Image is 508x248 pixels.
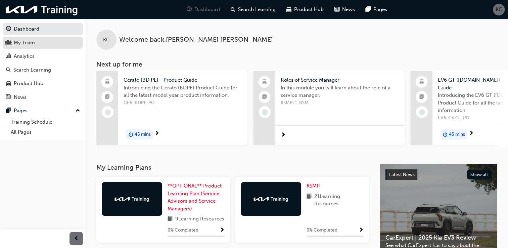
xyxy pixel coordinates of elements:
span: Cerato (BD PE) - Product Guide [124,76,242,84]
h3: My Learning Plans [96,164,369,171]
button: Pages [3,105,83,117]
span: laptop-icon [262,78,267,86]
span: **OPTIONAL** Product Learning Plan (Service Advisors and Service Managers) [168,183,222,212]
span: news-icon [6,94,11,100]
span: 45 mins [135,131,151,138]
a: Analytics [3,50,83,63]
span: car-icon [6,81,11,87]
span: CarExpert | 2025 Kia EV3 Review [385,234,492,242]
a: All Pages [8,127,83,137]
span: learningRecordVerb_NONE-icon [262,109,268,115]
span: laptop-icon [105,78,110,86]
button: DashboardMy TeamAnalyticsSearch LearningProduct HubNews [3,22,83,105]
span: booktick-icon [262,93,267,101]
span: laptop-icon [419,78,424,86]
span: duration-icon [129,130,133,139]
a: Product Hub [3,77,83,90]
span: people-icon [6,40,11,46]
a: pages-iconPages [360,3,392,16]
div: My Team [14,39,35,47]
span: guage-icon [187,5,192,14]
span: CER-BDPE-PG [124,99,242,107]
span: Roles of Service Manager [281,76,399,84]
span: next-icon [281,132,286,138]
span: news-icon [334,5,339,14]
span: up-icon [76,107,80,115]
span: In this module you will learn about the role of a service manager. [281,84,399,99]
span: learningRecordVerb_NONE-icon [419,109,425,115]
span: booktick-icon [105,93,110,101]
a: Cerato (BD PE) - Product GuideIntroducing the Cerato (BDPE) Product Guide for all the latest mode... [96,71,247,145]
span: duration-icon [443,130,448,139]
span: 9 Learning Resources [175,215,224,223]
a: **OPTIONAL** Product Learning Plan (Service Advisors and Service Managers) [168,182,225,212]
div: Pages [14,107,28,115]
span: chart-icon [6,53,11,59]
span: pages-icon [366,5,371,14]
div: Analytics [14,52,35,60]
a: Search Learning [3,64,83,76]
button: Show all [467,170,492,179]
span: search-icon [231,5,235,14]
span: book-icon [307,193,312,208]
span: Show Progress [359,228,364,234]
a: Latest NewsShow all [385,169,492,180]
a: Training Schedule [8,117,83,127]
span: Introducing the Cerato (BDPE) Product Guide for all the latest model year product information. [124,84,242,99]
a: Roles of Service ManagerIn this module you will learn about the role of a service manager.KSMPL1-RSM [253,71,405,145]
span: 45 mins [449,131,465,138]
span: 0 % Completed [307,226,337,234]
a: KSMP [307,182,322,190]
span: prev-icon [74,235,79,243]
span: next-icon [154,131,159,137]
span: Pages [373,6,387,13]
img: kia-training [3,3,81,16]
a: News [3,91,83,104]
a: car-iconProduct Hub [281,3,329,16]
span: Search Learning [238,6,276,13]
h3: Next up for me [86,60,508,68]
span: 21 Learning Resources [314,193,364,208]
span: booktick-icon [419,93,424,101]
img: kia-training [252,196,289,202]
span: book-icon [168,215,173,223]
div: News [14,93,27,101]
a: guage-iconDashboard [181,3,225,16]
span: Show Progress [220,228,225,234]
img: kia-training [113,196,150,202]
span: next-icon [469,131,474,137]
span: KSMP [307,183,320,189]
span: Dashboard [194,6,220,13]
span: KSMPL1-RSM [281,99,399,107]
span: search-icon [6,67,11,73]
a: Dashboard [3,23,83,35]
a: news-iconNews [329,3,360,16]
span: News [342,6,355,13]
span: guage-icon [6,26,11,32]
div: Search Learning [13,66,51,74]
span: Welcome back , [PERSON_NAME] [PERSON_NAME] [119,36,273,44]
span: Latest News [389,172,415,177]
button: Show Progress [220,226,225,235]
span: pages-icon [6,108,11,114]
span: KC [103,36,110,44]
button: Show Progress [359,226,364,235]
span: KC [496,6,502,13]
a: search-iconSearch Learning [225,3,281,16]
a: My Team [3,37,83,49]
button: KC [493,4,505,15]
span: learningRecordVerb_NONE-icon [105,109,111,115]
div: Product Hub [14,80,43,87]
span: Product Hub [294,6,324,13]
span: 0 % Completed [168,226,198,234]
span: car-icon [286,5,291,14]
